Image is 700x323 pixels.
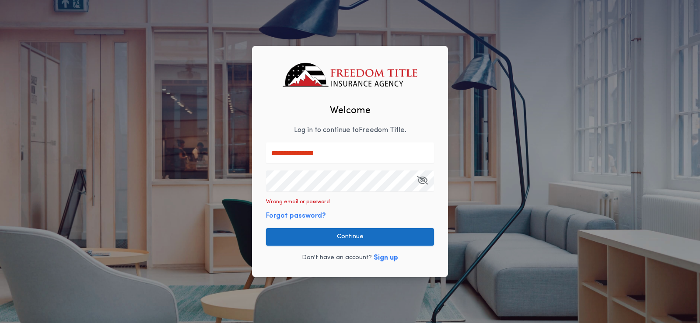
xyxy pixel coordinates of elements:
[374,253,398,263] button: Sign up
[330,104,371,118] h2: Welcome
[266,198,330,205] p: Wrong email or password
[283,63,417,87] img: logo
[294,125,406,135] p: Log in to continue to Freedom Title .
[266,228,434,246] button: Continue
[302,254,372,262] p: Don't have an account?
[266,211,326,221] button: Forgot password?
